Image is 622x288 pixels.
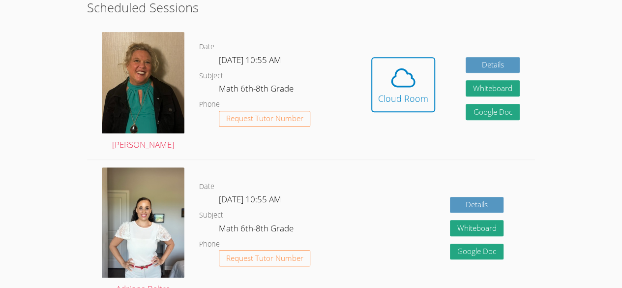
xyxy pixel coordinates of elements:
dt: Subject [199,70,223,82]
a: [PERSON_NAME] [102,32,184,152]
span: [DATE] 10:55 AM [219,54,281,65]
button: Cloud Room [371,57,435,112]
dt: Date [199,181,214,193]
dt: Phone [199,98,220,111]
a: Google Doc [466,104,520,120]
img: IMG_9685.jpeg [102,167,184,278]
dt: Phone [199,238,220,251]
button: Request Tutor Number [219,250,311,266]
dt: Date [199,41,214,53]
a: Details [466,57,520,73]
button: Request Tutor Number [219,111,311,127]
a: Google Doc [450,244,504,260]
img: IMG_0043.jpeg [102,32,184,133]
dt: Subject [199,209,223,222]
button: Whiteboard [450,220,504,236]
div: Cloud Room [378,92,428,105]
span: Request Tutor Number [226,115,303,122]
a: Details [450,197,504,213]
dd: Math 6th-8th Grade [219,82,296,98]
button: Whiteboard [466,80,520,96]
span: Request Tutor Number [226,255,303,262]
span: [DATE] 10:55 AM [219,193,281,205]
dd: Math 6th-8th Grade [219,222,296,238]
